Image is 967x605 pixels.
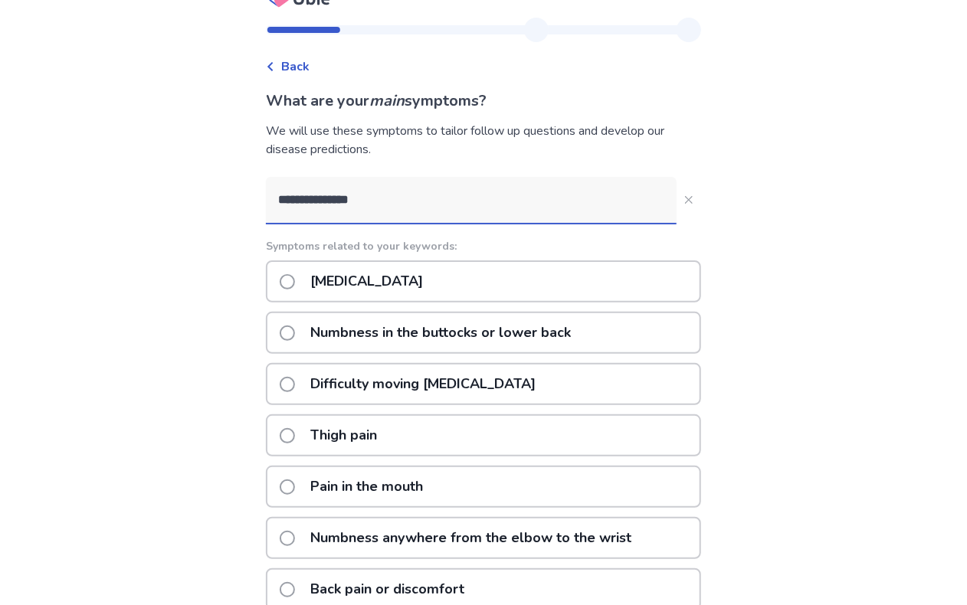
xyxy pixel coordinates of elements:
p: Numbness in the buttocks or lower back [301,313,580,352]
p: Symptoms related to your keywords: [266,238,701,254]
div: We will use these symptoms to tailor follow up questions and develop our disease predictions. [266,122,701,159]
input: Close [266,177,677,223]
button: Close [677,188,701,212]
p: Thigh pain [301,416,386,455]
p: Numbness anywhere from the elbow to the wrist [301,518,641,558]
i: main [369,90,405,111]
span: Back [281,57,310,76]
p: Difficulty moving [MEDICAL_DATA] [301,365,545,404]
p: Pain in the mouth [301,467,432,506]
p: What are your symptoms? [266,90,701,113]
p: [MEDICAL_DATA] [301,262,432,301]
